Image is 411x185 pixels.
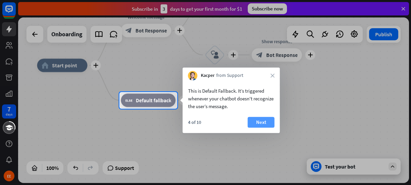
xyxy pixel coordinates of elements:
span: Kacper [201,73,215,79]
button: Next [248,117,275,128]
span: from Support [216,73,243,79]
i: close [271,74,275,78]
i: block_fallback [125,97,132,104]
div: This is Default Fallback. It’s triggered whenever your chatbot doesn't recognize the user’s message. [188,87,275,110]
div: 4 of 10 [188,119,201,125]
button: Open LiveChat chat widget [5,3,25,23]
span: Default fallback [136,97,171,104]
